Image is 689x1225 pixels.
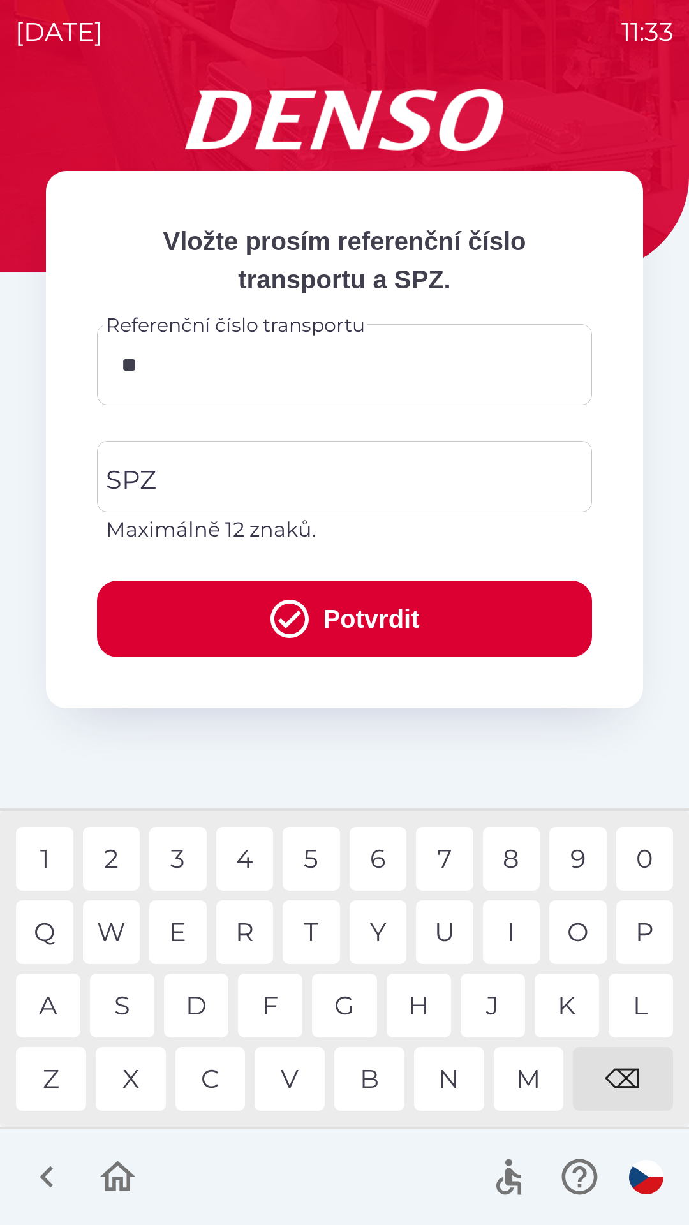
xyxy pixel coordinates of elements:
[629,1160,663,1194] img: cs flag
[106,311,365,339] label: Referenční číslo transportu
[97,581,592,657] button: Potvrdit
[46,89,643,151] img: Logo
[106,514,583,545] p: Maximálně 12 znaků.
[97,222,592,299] p: Vložte prosím referenční číslo transportu a SPZ.
[621,13,674,51] p: 11:33
[15,13,103,51] p: [DATE]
